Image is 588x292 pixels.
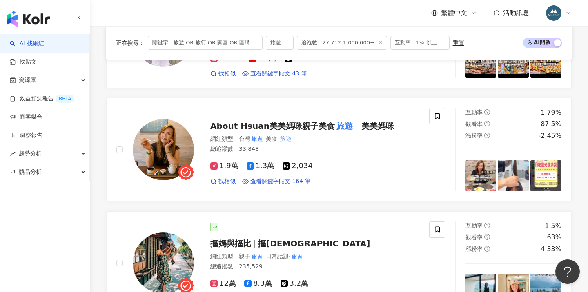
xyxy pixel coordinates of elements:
[390,36,450,50] span: 互動率：1% 以上
[335,119,354,133] mark: 旅遊
[465,246,483,252] span: 漲粉率
[19,163,42,181] span: 競品分析
[541,108,561,117] div: 1.79%
[555,259,580,284] iframe: Help Scout Beacon - Open
[258,239,370,248] span: 摳[DEMOGRAPHIC_DATA]
[289,253,290,259] span: ·
[484,234,490,240] span: question-circle
[453,40,464,46] div: 重置
[7,11,50,27] img: logo
[148,36,263,50] span: 關鍵字：旅遊 OR 旅行 OR 開團 OR 團購
[264,135,266,142] span: ·
[530,47,561,78] img: post-image
[218,70,236,78] span: 找相似
[10,40,44,48] a: searchAI 找網紅
[242,70,307,78] a: 查看關鍵字貼文 43 筆
[530,160,561,191] img: post-image
[250,252,264,261] mark: 旅遊
[498,47,529,78] img: post-image
[242,177,311,186] a: 查看關鍵字貼文 164 筆
[116,40,145,46] span: 正在搜尋 ：
[291,252,305,261] mark: 旅遊
[19,144,42,163] span: 趨勢分析
[19,71,36,89] span: 資源庫
[297,36,387,50] span: 追蹤數：27,712-1,000,000+
[465,222,483,229] span: 互動率
[210,145,419,153] div: 總追蹤數 ： 33,848
[133,119,194,180] img: KOL Avatar
[266,135,277,142] span: 美食
[465,160,497,191] img: post-image
[10,151,16,157] span: rise
[283,161,313,170] span: 2,034
[465,121,483,127] span: 觀看率
[484,121,490,126] span: question-circle
[266,36,294,50] span: 旅遊
[546,5,561,21] img: 358735463_652854033541749_1509380869568117342_n.jpg
[541,245,561,254] div: 4.33%
[250,70,307,78] span: 查看關鍵字貼文 43 筆
[239,135,250,142] span: 台灣
[210,252,419,261] div: 網紅類型 ：
[361,121,394,131] span: 美美媽咪
[10,131,42,139] a: 洞察報告
[210,177,236,186] a: 找相似
[210,279,236,288] span: 12萬
[210,70,236,78] a: 找相似
[465,132,483,139] span: 漲粉率
[545,221,561,230] div: 1.5%
[281,279,309,288] span: 3.2萬
[465,47,497,78] img: post-image
[465,234,483,241] span: 觀看率
[210,135,419,143] div: 網紅類型 ：
[244,279,272,288] span: 8.3萬
[441,9,467,18] span: 繁體中文
[106,98,572,201] a: KOL AvatarAbout Hsuan美美媽咪親子美食旅遊美美媽咪網紅類型：台灣旅遊·美食·旅遊總追蹤數：33,8481.9萬1.3萬2,034找相似查看關鍵字貼文 164 筆互動率ques...
[210,121,335,131] span: About Hsuan美美媽咪親子美食
[484,246,490,252] span: question-circle
[247,161,275,170] span: 1.3萬
[541,119,561,128] div: 87.5%
[484,223,490,228] span: question-circle
[210,263,419,271] div: 總追蹤數 ： 235,529
[484,133,490,138] span: question-circle
[266,253,289,259] span: 日常話題
[538,131,561,140] div: -2.45%
[210,239,251,248] span: 摳媽與摳比
[10,58,37,66] a: 找貼文
[503,9,529,17] span: 活動訊息
[547,233,561,242] div: 63%
[279,134,293,143] mark: 旅遊
[498,160,529,191] img: post-image
[250,177,311,186] span: 查看關鍵字貼文 164 筆
[239,253,250,259] span: 親子
[277,135,279,142] span: ·
[250,134,264,143] mark: 旅遊
[218,177,236,186] span: 找相似
[10,95,74,103] a: 效益預測報告BETA
[484,109,490,115] span: question-circle
[264,253,266,259] span: ·
[210,161,238,170] span: 1.9萬
[465,109,483,115] span: 互動率
[10,113,42,121] a: 商案媒合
